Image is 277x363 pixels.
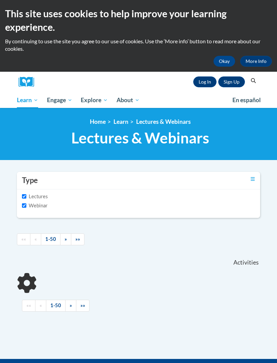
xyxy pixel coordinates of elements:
span: « [40,302,42,308]
p: By continuing to use the site you agree to our use of cookies. Use the ‘More info’ button to read... [5,38,272,52]
span: En español [232,96,261,104]
span: Lectures & Webinars [71,129,209,147]
span: Explore [81,96,108,104]
a: Begining [22,300,35,312]
span: Learn [17,96,38,104]
span: »» [75,236,80,242]
a: Next [60,233,71,245]
span: «« [21,236,26,242]
button: Okay [213,56,235,67]
a: More Info [240,56,272,67]
span: » [65,236,67,242]
a: Toggle collapse [251,175,255,183]
label: Lectures [22,193,48,200]
label: Webinar [22,202,48,209]
a: Learn [114,118,128,125]
h3: Type [22,175,38,186]
a: 1-50 [46,300,66,312]
span: Activities [233,259,259,266]
span: »» [80,302,85,308]
h2: This site uses cookies to help improve your learning experience. [5,7,272,34]
span: About [117,96,140,104]
a: Previous [35,300,46,312]
a: Begining [17,233,30,245]
a: End [71,233,84,245]
img: Logo brand [19,77,39,87]
a: Register [218,76,245,87]
a: About [112,92,144,108]
a: 1-50 [41,233,60,245]
a: Log In [193,76,217,87]
a: Home [90,118,106,125]
a: Cox Campus [19,77,39,87]
a: Previous [30,233,41,245]
a: End [76,300,90,312]
span: Engage [47,96,72,104]
button: Search [248,77,258,85]
span: « [34,236,37,242]
span: «« [26,302,31,308]
a: Lectures & Webinars [136,118,191,125]
a: Next [65,300,76,312]
a: En español [228,93,265,107]
a: Learn [12,92,43,108]
a: Engage [43,92,77,108]
span: » [70,302,72,308]
a: Explore [76,92,112,108]
div: Main menu [12,92,265,108]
